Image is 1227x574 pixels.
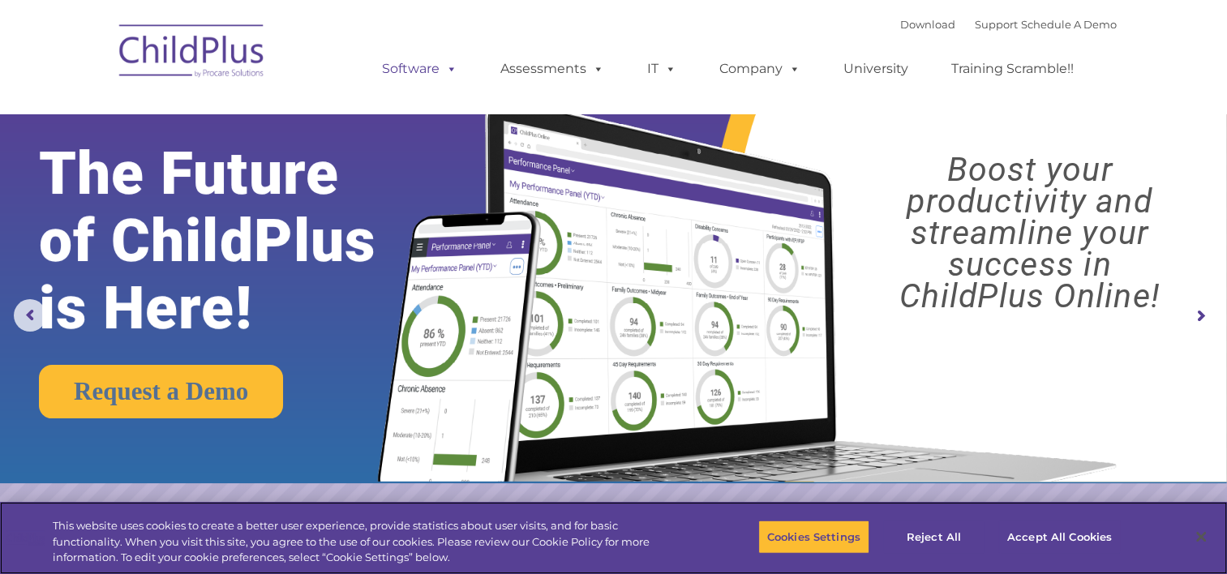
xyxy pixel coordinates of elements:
button: Close [1183,519,1219,555]
button: Cookies Settings [758,520,869,554]
rs-layer: Boost your productivity and streamline your success in ChildPlus Online! [847,154,1212,312]
div: This website uses cookies to create a better user experience, provide statistics about user visit... [53,518,675,566]
a: Training Scramble!! [935,53,1090,85]
img: ChildPlus by Procare Solutions [111,13,273,94]
font: | [900,18,1117,31]
a: Support [975,18,1018,31]
button: Accept All Cookies [998,520,1121,554]
span: Last name [225,107,275,119]
a: Schedule A Demo [1021,18,1117,31]
a: Software [366,53,474,85]
a: IT [631,53,693,85]
a: Assessments [484,53,620,85]
a: Company [703,53,817,85]
a: Download [900,18,955,31]
button: Reject All [883,520,985,554]
span: Phone number [225,173,294,186]
a: University [827,53,925,85]
rs-layer: The Future of ChildPlus is Here! [39,140,431,342]
a: Request a Demo [39,365,283,418]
